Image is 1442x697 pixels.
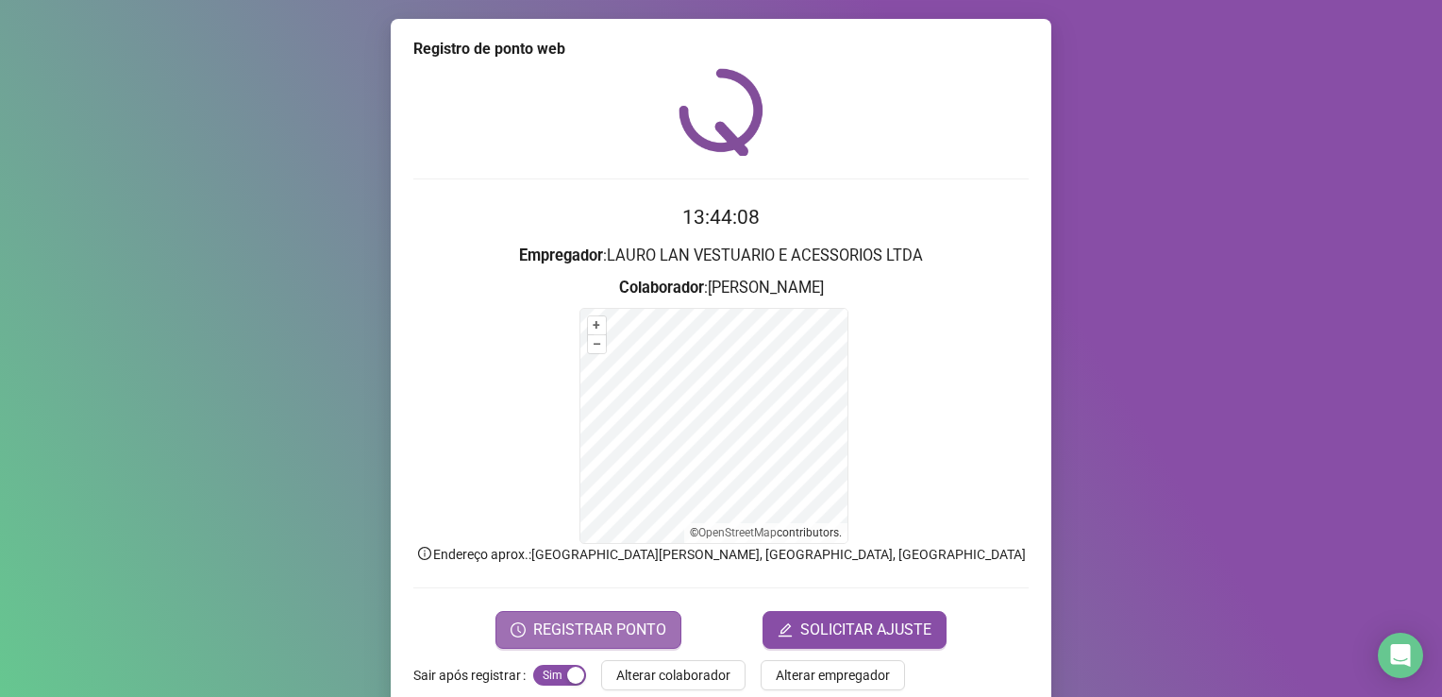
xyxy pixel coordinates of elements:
li: © contributors. [690,526,842,539]
span: clock-circle [511,622,526,637]
strong: Colaborador [619,279,704,297]
button: Alterar colaborador [601,660,746,690]
span: SOLICITAR AJUSTE [800,619,931,641]
button: – [588,335,606,353]
span: info-circle [416,545,433,562]
span: Alterar empregador [776,665,890,686]
label: Sair após registrar [413,660,533,690]
a: OpenStreetMap [698,526,777,539]
h3: : LAURO LAN VESTUARIO E ACESSORIOS LTDA [413,244,1029,268]
time: 13:44:08 [682,206,760,229]
button: REGISTRAR PONTO [495,611,681,649]
img: QRPoint [679,68,763,156]
span: REGISTRAR PONTO [533,619,666,641]
span: Alterar colaborador [616,665,730,686]
h3: : [PERSON_NAME] [413,276,1029,300]
button: + [588,316,606,334]
div: Open Intercom Messenger [1378,633,1423,678]
p: Endereço aprox. : [GEOGRAPHIC_DATA][PERSON_NAME], [GEOGRAPHIC_DATA], [GEOGRAPHIC_DATA] [413,544,1029,565]
div: Registro de ponto web [413,38,1029,60]
button: editSOLICITAR AJUSTE [763,611,947,649]
strong: Empregador [519,246,603,264]
span: edit [778,622,793,637]
button: Alterar empregador [761,660,905,690]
